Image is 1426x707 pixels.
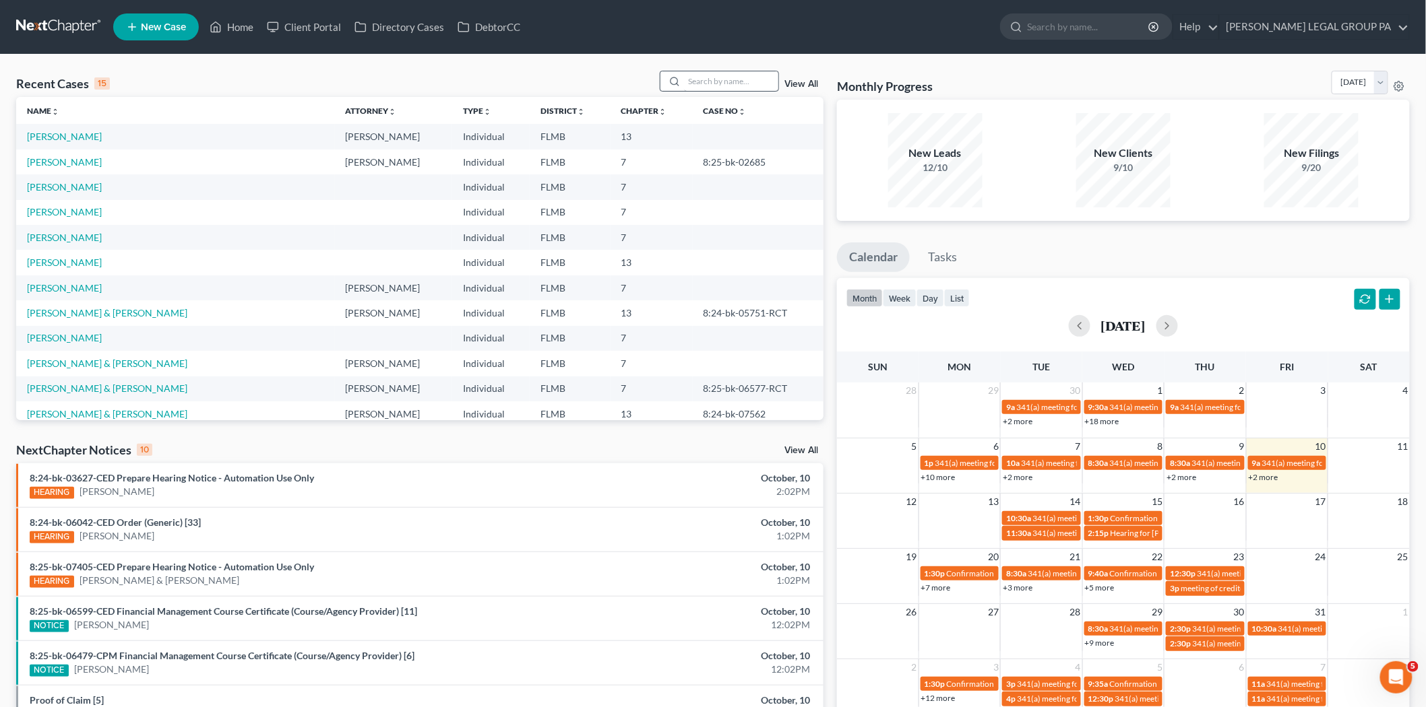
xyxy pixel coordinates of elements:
td: [PERSON_NAME] [335,401,453,426]
span: Confirmation Hearing for [PERSON_NAME] [1110,679,1264,689]
span: Thu [1196,361,1215,372]
div: HEARING [30,576,74,588]
span: 341(a) meeting for [PERSON_NAME] [1032,513,1162,523]
span: 12:30p [1088,694,1114,704]
div: October, 10 [559,649,810,663]
span: 341(a) meeting for [PERSON_NAME] & [PERSON_NAME] [1192,624,1394,634]
i: unfold_more [739,108,747,116]
span: 9a [1252,458,1261,468]
a: DebtorCC [451,15,527,39]
span: 5 [1156,659,1164,675]
a: [PERSON_NAME] [27,181,102,193]
div: New Filings [1264,145,1359,161]
a: Proof of Claim [5] [30,694,104,706]
a: Nameunfold_more [27,106,59,116]
span: 10 [1314,438,1328,454]
span: Mon [948,361,972,372]
span: 5 [910,438,919,454]
div: 1:02PM [559,529,810,543]
span: 8:30a [1170,458,1190,468]
a: 8:24-bk-06042-CED Order (Generic) [33] [30,516,201,528]
span: 3p [1170,583,1179,593]
td: Individual [452,174,530,199]
span: 15 [1150,494,1164,510]
iframe: Intercom live chat [1380,661,1413,694]
span: 341(a) meeting for [PERSON_NAME] [1115,694,1245,704]
a: +10 more [921,472,956,482]
td: FLMB [530,225,611,250]
td: FLMB [530,401,611,426]
span: 20 [987,549,1000,565]
span: 341(a) meeting for [PERSON_NAME] [1017,694,1147,704]
a: +2 more [1003,472,1032,482]
span: 8:30a [1006,568,1026,578]
span: 8:30a [1088,458,1109,468]
div: October, 10 [559,471,810,485]
span: 10a [1006,458,1020,468]
a: Help [1173,15,1218,39]
div: NextChapter Notices [16,442,152,458]
div: 9/10 [1076,161,1171,174]
td: Individual [452,326,530,351]
span: Wed [1112,361,1134,372]
span: 1p [925,458,934,468]
a: +18 more [1085,416,1119,426]
span: 4p [1006,694,1016,704]
span: 23 [1233,549,1246,565]
span: 3p [1006,679,1016,689]
span: 2 [1238,382,1246,399]
a: [PERSON_NAME] [27,332,102,343]
td: 13 [611,250,693,275]
td: 7 [611,174,693,199]
div: 2:02PM [559,485,810,498]
span: 11:30a [1006,528,1031,538]
span: 2 [910,659,919,675]
td: FLMB [530,300,611,325]
span: 14 [1069,494,1082,510]
div: October, 10 [559,560,810,574]
span: meeting of creditors for [PERSON_NAME] [1181,583,1328,593]
span: 10:30a [1252,624,1277,634]
span: 1 [1156,382,1164,399]
span: 7 [1074,438,1082,454]
span: 2:30p [1170,624,1191,634]
span: 21 [1069,549,1082,565]
span: 341(a) meeting for [PERSON_NAME] & [PERSON_NAME] [1032,528,1234,538]
span: 16 [1233,494,1246,510]
a: [PERSON_NAME] [74,663,149,676]
td: [PERSON_NAME] [335,275,453,300]
span: 341(a) meeting for [PERSON_NAME] [1028,568,1158,578]
a: 8:25-bk-06479-CPM Financial Management Course Certificate (Course/Agency Provider) [6] [30,650,414,661]
td: Individual [452,275,530,300]
td: [PERSON_NAME] [335,376,453,401]
div: New Clients [1076,145,1171,161]
button: day [917,289,944,307]
span: 4 [1402,382,1410,399]
span: 2:30p [1170,638,1191,648]
a: Typeunfold_more [463,106,491,116]
span: 11a [1252,694,1266,704]
span: Confirmation hearing for [PERSON_NAME] [947,568,1100,578]
td: FLMB [530,174,611,199]
input: Search by name... [684,71,778,91]
span: 341(a) meeting for [PERSON_NAME] [1017,679,1147,689]
a: [PERSON_NAME] [27,131,102,142]
a: [PERSON_NAME] [27,206,102,217]
div: 10 [137,444,152,456]
span: 341(a) meeting for [PERSON_NAME] [1267,679,1397,689]
span: 341(a) meeting for [PERSON_NAME] [1262,458,1392,468]
a: +2 more [1249,472,1278,482]
td: Individual [452,124,530,149]
span: 2:15p [1088,528,1109,538]
a: 8:24-bk-03627-CED Prepare Hearing Notice - Automation Use Only [30,472,314,483]
i: unfold_more [577,108,585,116]
input: Search by name... [1027,14,1150,39]
td: 7 [611,225,693,250]
span: Confirmation Hearing for [PERSON_NAME] & [PERSON_NAME] [1110,568,1336,578]
i: unfold_more [389,108,397,116]
div: HEARING [30,487,74,499]
span: 9:35a [1088,679,1109,689]
span: 22 [1150,549,1164,565]
span: 10:30a [1006,513,1031,523]
a: +3 more [1003,582,1032,593]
